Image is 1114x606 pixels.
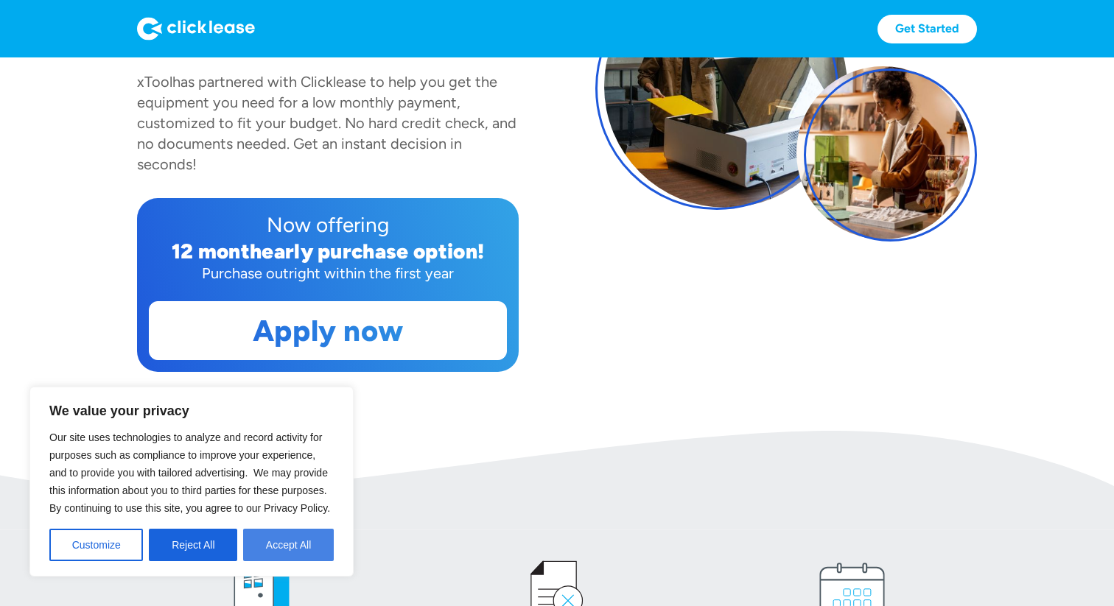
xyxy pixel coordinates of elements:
[877,15,977,43] a: Get Started
[49,529,143,561] button: Customize
[137,17,255,40] img: Logo
[49,402,334,420] p: We value your privacy
[137,73,516,173] div: has partnered with Clicklease to help you get the equipment you need for a low monthly payment, c...
[262,239,484,264] div: early purchase option!
[149,210,507,239] div: Now offering
[137,73,172,91] div: xTool
[149,263,507,283] div: Purchase outright within the first year
[49,431,330,514] span: Our site uses technologies to analyze and record activity for purposes such as compliance to impr...
[149,529,237,561] button: Reject All
[243,529,334,561] button: Accept All
[29,387,354,577] div: We value your privacy
[150,302,506,359] a: Apply now
[172,239,262,264] div: 12 month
